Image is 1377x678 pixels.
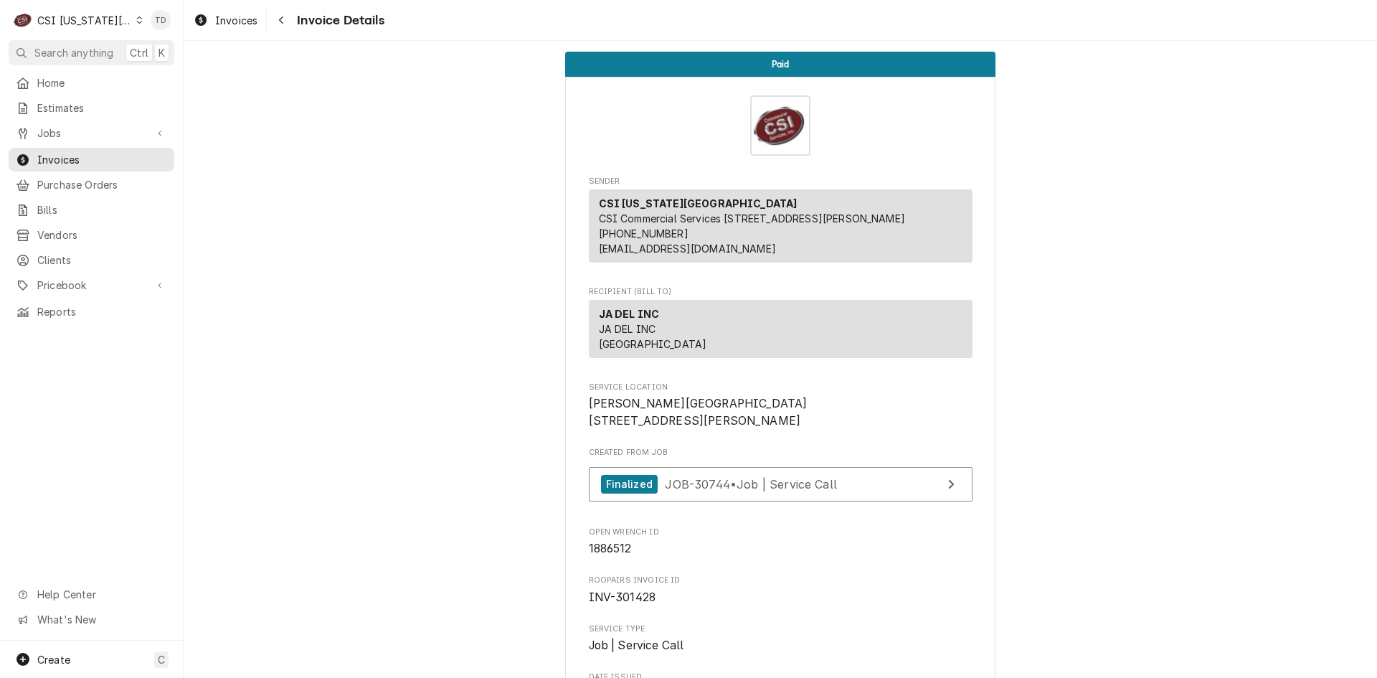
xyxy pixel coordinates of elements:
span: Purchase Orders [37,177,167,192]
span: Sender [589,176,973,187]
a: Vendors [9,223,174,247]
span: K [158,45,165,60]
div: Finalized [601,475,658,494]
span: Clients [37,253,167,268]
span: [PERSON_NAME][GEOGRAPHIC_DATA] [STREET_ADDRESS][PERSON_NAME] [589,397,808,428]
div: Invoice Recipient [589,286,973,364]
button: Navigate back [270,9,293,32]
div: C [13,10,33,30]
div: Sender [589,189,973,268]
a: Go to Pricebook [9,273,174,297]
span: Ctrl [130,45,148,60]
a: [PHONE_NUMBER] [599,227,688,240]
span: Bills [37,202,167,217]
a: View Job [589,467,973,502]
a: Go to Help Center [9,583,174,606]
button: Search anythingCtrlK [9,40,174,65]
span: Created From Job [589,447,973,458]
a: Bills [9,198,174,222]
span: Service Type [589,623,973,635]
div: Service Location [589,382,973,430]
span: Create [37,654,70,666]
div: CSI Kansas City's Avatar [13,10,33,30]
a: Invoices [9,148,174,171]
span: Paid [772,60,790,69]
div: TD [151,10,171,30]
span: CSI Commercial Services [STREET_ADDRESS][PERSON_NAME] [599,212,905,225]
span: Search anything [34,45,113,60]
span: Help Center [37,587,166,602]
a: Go to Jobs [9,121,174,145]
span: Invoice Details [293,11,384,30]
div: Invoice Sender [589,176,973,269]
span: Service Location [589,395,973,429]
span: What's New [37,612,166,627]
span: Estimates [37,100,167,116]
div: Recipient (Bill To) [589,300,973,364]
div: Sender [589,189,973,263]
a: Reports [9,300,174,324]
span: JA DEL INC [GEOGRAPHIC_DATA] [599,323,707,350]
span: Job | Service Call [589,639,684,652]
img: Logo [750,95,810,156]
span: Service Type [589,637,973,654]
span: Open Wrench ID [589,540,973,557]
span: Pricebook [37,278,146,293]
span: Invoices [37,152,167,167]
a: Purchase Orders [9,173,174,197]
span: C [158,652,165,667]
div: Created From Job [589,447,973,509]
span: Home [37,75,167,90]
span: Recipient (Bill To) [589,286,973,298]
span: Invoices [215,13,257,28]
span: Reports [37,304,167,319]
span: Roopairs Invoice ID [589,575,973,586]
strong: JA DEL INC [599,308,660,320]
div: Open Wrench ID [589,527,973,557]
a: Estimates [9,96,174,120]
a: Invoices [188,9,263,32]
span: INV-301428 [589,590,656,604]
span: JOB-30744 • Job | Service Call [665,476,837,491]
span: Open Wrench ID [589,527,973,538]
span: Jobs [37,126,146,141]
span: Vendors [37,227,167,243]
a: [EMAIL_ADDRESS][DOMAIN_NAME] [599,243,776,255]
span: Roopairs Invoice ID [589,589,973,606]
a: Home [9,71,174,95]
a: Go to What's New [9,608,174,631]
span: 1886512 [589,542,632,555]
div: Tim Devereux's Avatar [151,10,171,30]
div: Roopairs Invoice ID [589,575,973,606]
div: Service Type [589,623,973,654]
strong: CSI [US_STATE][GEOGRAPHIC_DATA] [599,197,798,209]
span: Service Location [589,382,973,393]
div: CSI [US_STATE][GEOGRAPHIC_DATA] [37,13,132,28]
a: Clients [9,248,174,272]
div: Recipient (Bill To) [589,300,973,358]
div: Status [565,52,995,77]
